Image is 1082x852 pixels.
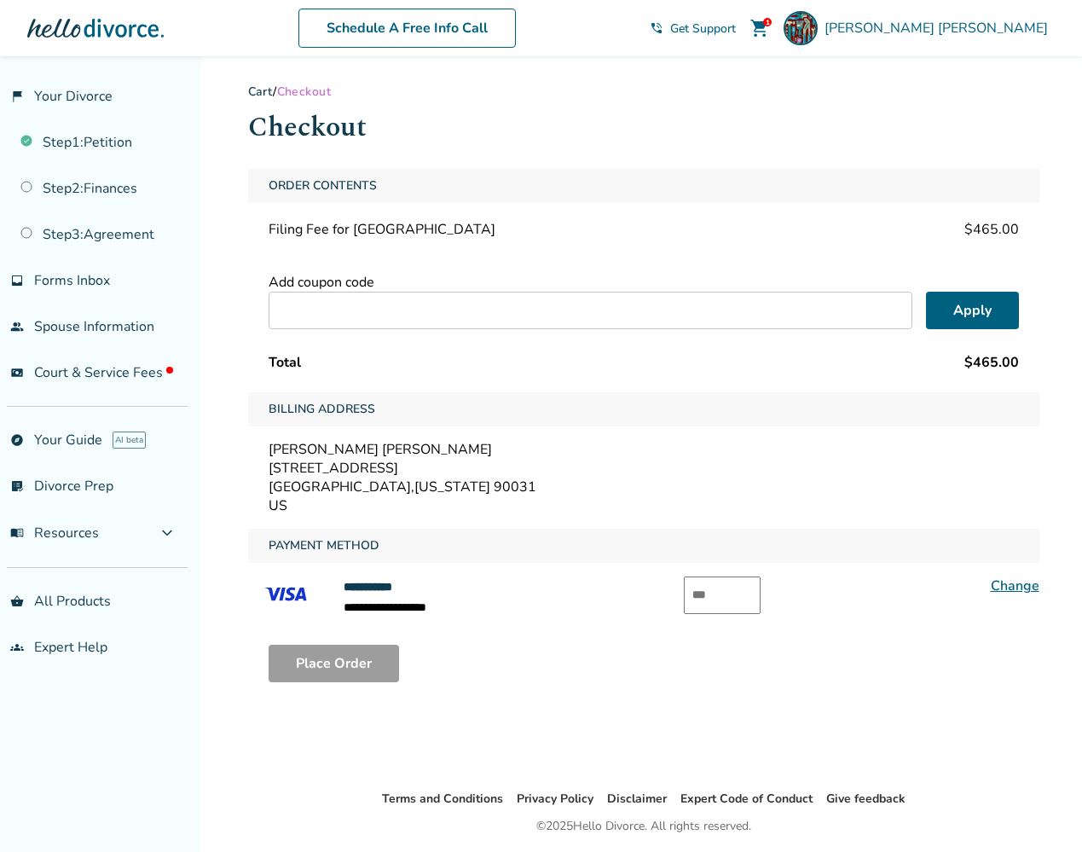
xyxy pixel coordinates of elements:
[298,9,516,48] a: Schedule A Free Info Call
[157,523,177,543] span: expand_more
[262,529,386,563] span: Payment Method
[650,21,663,35] span: phone_in_talk
[826,789,906,809] li: Give feedback
[991,577,1039,595] a: Change
[382,791,503,807] a: Terms and Conditions
[262,392,382,426] span: Billing Address
[784,11,818,45] img: house manitou
[248,577,323,612] img: VISA
[34,363,173,382] span: Court & Service Fees
[10,524,99,542] span: Resources
[680,791,813,807] a: Expert Code of Conduct
[113,432,146,449] span: AI beta
[262,169,384,203] span: Order Contents
[536,816,751,837] div: © 2025 Hello Divorce. All rights reserved.
[10,594,24,608] span: shopping_basket
[670,20,736,37] span: Get Support
[269,459,1019,478] div: [STREET_ADDRESS]
[269,478,1019,496] div: [GEOGRAPHIC_DATA] , [US_STATE] 90031
[248,107,1039,148] h1: Checkout
[10,526,24,540] span: menu_book
[517,791,593,807] a: Privacy Policy
[269,220,495,239] span: Filing Fee for [GEOGRAPHIC_DATA]
[10,90,24,103] span: flag_2
[248,84,1039,100] div: /
[10,274,24,287] span: inbox
[926,292,1019,329] button: Apply
[607,789,667,809] li: Disclaimer
[10,433,24,447] span: explore
[10,479,24,493] span: list_alt_check
[269,440,1019,459] div: [PERSON_NAME] [PERSON_NAME]
[269,273,374,292] span: Add coupon code
[10,366,24,380] span: universal_currency_alt
[269,496,1019,515] div: US
[10,640,24,654] span: groups
[749,18,770,38] span: shopping_cart
[964,220,1019,239] span: $465.00
[997,770,1082,852] iframe: Chat Widget
[248,84,274,100] a: Cart
[277,84,331,100] span: Checkout
[964,353,1019,372] span: $465.00
[10,320,24,333] span: people
[269,645,399,682] button: Place Order
[34,271,110,290] span: Forms Inbox
[825,19,1055,38] span: [PERSON_NAME] [PERSON_NAME]
[650,20,736,37] a: phone_in_talkGet Support
[269,353,301,372] span: Total
[763,18,772,26] div: 1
